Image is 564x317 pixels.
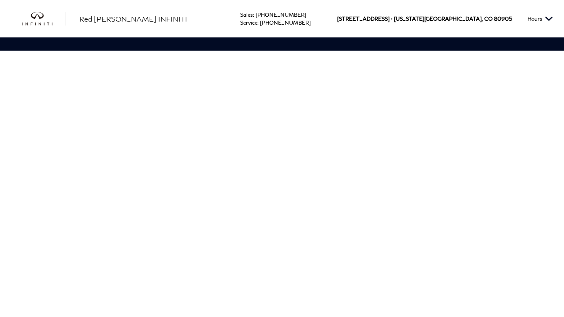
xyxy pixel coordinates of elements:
span: : [253,11,254,18]
nav: Main Navigation [171,31,402,57]
span: Sales [240,11,253,18]
span: Red [PERSON_NAME] INFINITI [79,15,187,23]
span: Service [240,19,257,26]
span: : [257,19,259,26]
img: INFINITI [22,12,66,26]
a: Red [PERSON_NAME] INFINITI [79,14,187,24]
a: [PHONE_NUMBER] [256,11,306,18]
a: infiniti [22,12,66,26]
a: [PHONE_NUMBER] [260,19,311,26]
a: [STREET_ADDRESS] • [US_STATE][GEOGRAPHIC_DATA], CO 80905 [337,15,512,22]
